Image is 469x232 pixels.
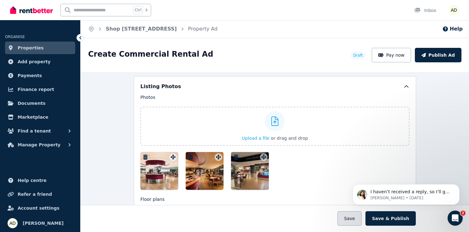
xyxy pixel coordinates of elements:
a: Payments [5,69,75,82]
span: Finance report [18,86,54,93]
button: Upload a file or drag and drop [242,135,308,141]
span: k [145,8,148,13]
button: Manage Property [5,139,75,151]
span: 2 [461,211,466,216]
button: Find a tenant [5,125,75,137]
span: ORGANISE [5,35,25,39]
span: or drag and drop [271,136,308,141]
a: Properties [5,42,75,54]
span: Documents [18,99,46,107]
a: Property Ad [188,26,218,32]
p: Photos [140,94,410,100]
a: Marketplace [5,111,75,123]
img: Andrew Donadel [449,5,459,15]
button: Help [442,25,463,33]
a: Documents [5,97,75,110]
span: Help centre [18,177,47,184]
button: Publish Ad [415,48,461,62]
a: Account settings [5,202,75,214]
span: Account settings [18,204,59,212]
img: RentBetter [10,5,53,15]
span: Draft [353,53,363,58]
span: [PERSON_NAME] [23,219,64,227]
a: Refer a friend [5,188,75,201]
button: Save [337,211,361,226]
span: Find a tenant [18,127,51,135]
a: Help centre [5,174,75,187]
a: Finance report [5,83,75,96]
img: Andrew Donadel [8,218,18,228]
a: Shop [STREET_ADDRESS] [106,26,177,32]
span: Properties [18,44,44,52]
button: Save & Publish [365,211,416,226]
span: Upload a file [242,136,269,141]
a: Add property [5,55,75,68]
iframe: Intercom live chat [448,211,463,226]
span: Add property [18,58,51,65]
span: Ctrl [133,6,143,14]
span: Refer a friend [18,190,52,198]
div: Inbox [414,7,436,14]
span: Marketplace [18,113,48,121]
span: Payments [18,72,42,79]
span: Manage Property [18,141,60,149]
h1: Create Commercial Rental Ad [88,49,213,59]
h5: Listing Photos [140,83,181,90]
button: Pay now [372,48,411,62]
nav: Breadcrumb [81,20,225,38]
p: Floor plans [140,196,410,202]
iframe: Intercom notifications message [343,171,469,215]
